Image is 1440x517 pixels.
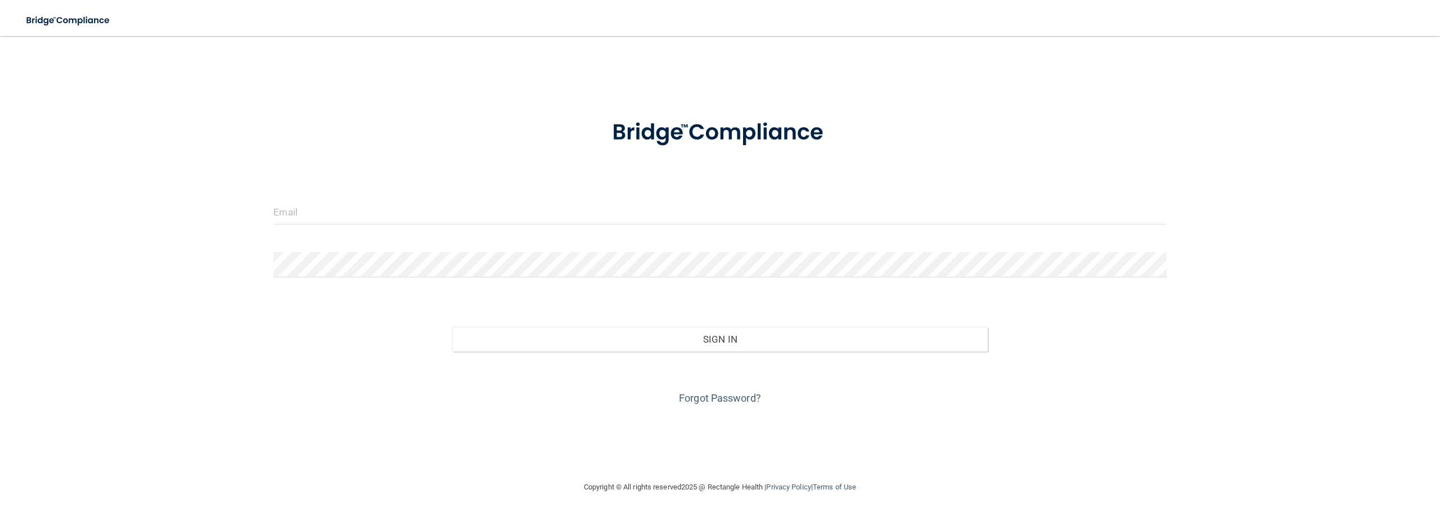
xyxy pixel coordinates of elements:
[17,9,120,32] img: bridge_compliance_login_screen.278c3ca4.svg
[813,483,856,491] a: Terms of Use
[766,483,811,491] a: Privacy Policy
[589,104,851,162] img: bridge_compliance_login_screen.278c3ca4.svg
[273,199,1166,224] input: Email
[679,392,761,404] a: Forgot Password?
[452,327,988,352] button: Sign In
[515,469,925,505] div: Copyright © All rights reserved 2025 @ Rectangle Health | |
